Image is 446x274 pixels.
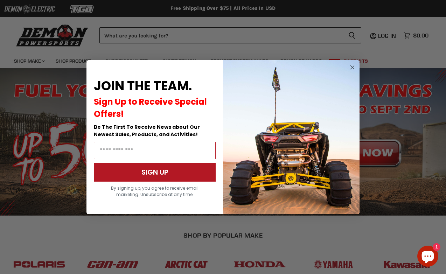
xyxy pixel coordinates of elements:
[94,96,207,120] span: Sign Up to Receive Special Offers!
[94,142,216,159] input: Email Address
[348,63,357,72] button: Close dialog
[415,246,440,268] inbox-online-store-chat: Shopify online store chat
[223,60,360,214] img: a9095488-b6e7-41ba-879d-588abfab540b.jpeg
[94,124,200,138] span: Be The First To Receive News about Our Newest Sales, Products, and Activities!
[94,77,192,95] span: JOIN THE TEAM.
[94,163,216,182] button: SIGN UP
[111,185,198,197] span: By signing up, you agree to receive email marketing. Unsubscribe at any time.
